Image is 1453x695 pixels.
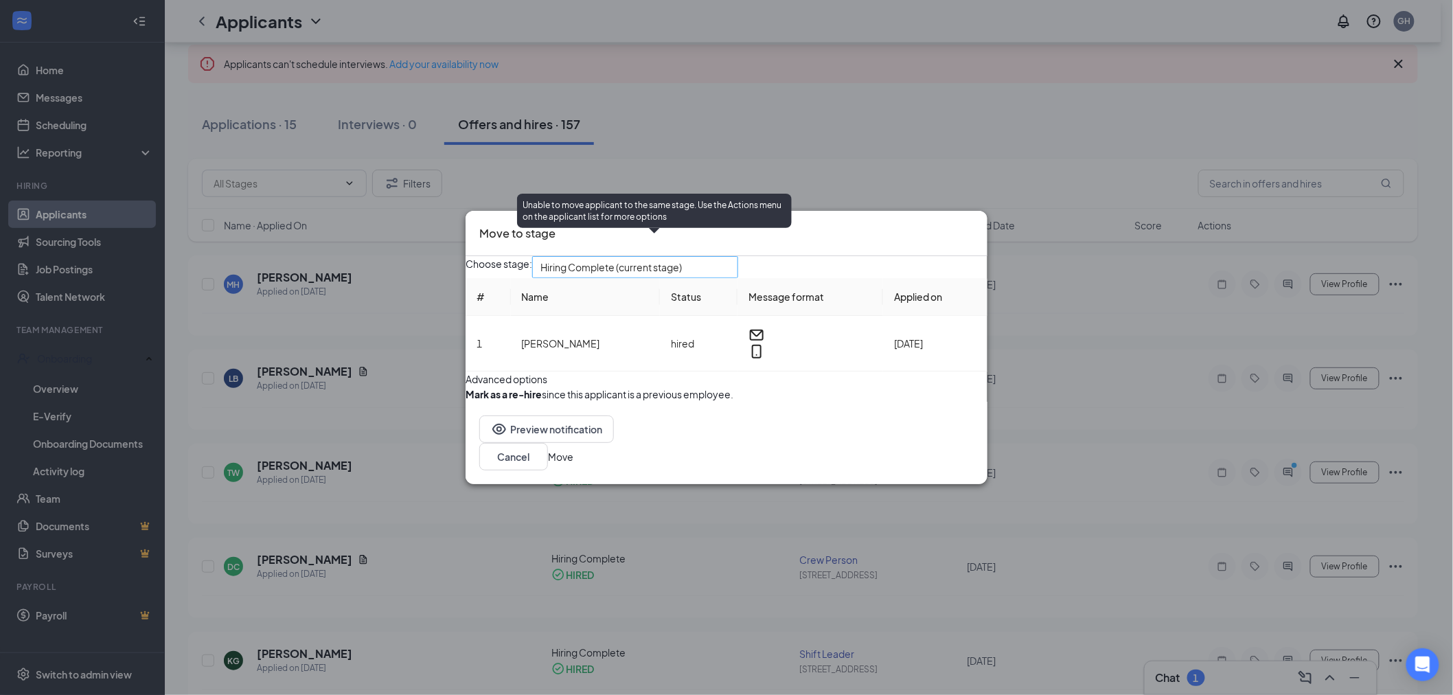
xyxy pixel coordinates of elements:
[479,443,548,470] button: Cancel
[540,257,682,277] span: Hiring Complete (current stage)
[517,194,792,228] div: Unable to move applicant to the same stage. Use the Actions menu on the applicant list for more o...
[466,256,532,278] span: Choose stage:
[660,278,737,316] th: Status
[511,316,661,372] td: [PERSON_NAME]
[466,278,511,316] th: #
[466,387,733,402] div: since this applicant is a previous employee.
[883,316,987,372] td: [DATE]
[1406,648,1439,681] div: Open Intercom Messenger
[479,225,556,242] h3: Move to stage
[491,421,507,437] svg: Eye
[466,372,987,387] div: Advanced options
[511,278,661,316] th: Name
[548,449,573,464] button: Move
[748,327,765,343] svg: Email
[479,415,614,443] button: EyePreview notification
[883,278,987,316] th: Applied on
[737,278,883,316] th: Message format
[660,316,737,372] td: hired
[748,343,765,360] svg: MobileSms
[466,388,542,400] b: Mark as a re-hire
[477,337,482,350] span: 1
